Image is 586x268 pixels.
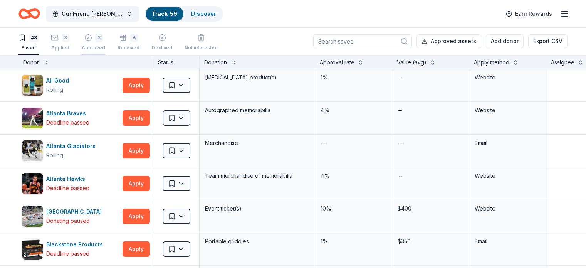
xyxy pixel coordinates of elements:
[397,58,426,67] div: Value (avg)
[475,237,541,246] div: Email
[95,34,103,42] div: 3
[204,170,310,181] div: Team merchandise or memorabilia
[22,206,119,227] button: Image for Atlanta Motor Speedway[GEOGRAPHIC_DATA]Donating paused
[46,76,72,85] div: All Good
[18,5,40,23] a: Home
[46,216,90,226] div: Donating paused
[152,45,172,51] div: Declined
[22,75,43,96] img: Image for All Good
[46,109,89,118] div: Atlanta Braves
[46,207,105,216] div: [GEOGRAPHIC_DATA]
[145,6,223,22] button: Track· 59Discover
[123,78,150,93] button: Apply
[397,170,403,181] div: --
[528,34,568,48] button: Export CSV
[22,239,43,260] img: Image for Blackstone Products
[486,34,524,48] button: Add donor
[46,249,89,258] div: Deadline passed
[46,174,89,184] div: Atlanta Hawks
[123,176,150,191] button: Apply
[46,6,139,22] button: Our Friend [PERSON_NAME] Party Fundraiser, Benefiting [MEDICAL_DATA]
[130,34,138,42] div: 4
[313,34,412,48] input: Search saved
[22,108,43,128] img: Image for Atlanta Braves
[204,58,227,67] div: Donation
[397,72,403,83] div: --
[123,110,150,126] button: Apply
[204,138,310,148] div: Merchandise
[153,55,200,69] div: Status
[191,10,216,17] a: Discover
[320,170,387,181] div: 11%
[46,118,89,127] div: Deadline passed
[51,45,69,51] div: Applied
[46,151,63,160] div: Rolling
[320,58,354,67] div: Approval rate
[23,58,39,67] div: Donor
[551,58,574,67] div: Assignee
[204,203,310,214] div: Event ticket(s)
[152,10,177,17] a: Track· 59
[62,34,69,42] div: 3
[22,173,119,194] button: Image for Atlanta HawksAtlanta HawksDeadline passed
[204,236,310,247] div: Portable griddles
[22,173,43,194] img: Image for Atlanta Hawks
[18,45,39,51] div: Saved
[475,138,541,148] div: Email
[320,105,387,116] div: 4%
[46,142,99,151] div: Atlanta Gladiators
[22,107,119,129] button: Image for Atlanta BravesAtlanta BravesDeadline passed
[118,45,139,51] div: Received
[416,34,481,48] button: Approved assets
[185,45,218,51] div: Not interested
[320,138,326,148] div: --
[204,105,310,116] div: Autographed memorabilia
[46,184,89,193] div: Deadline passed
[22,206,43,227] img: Image for Atlanta Motor Speedway
[51,31,69,55] button: 3Applied
[22,140,43,161] img: Image for Atlanta Gladiators
[46,240,106,249] div: Blackstone Products
[82,31,105,55] button: 3Approved
[82,45,105,51] div: Approved
[501,7,557,21] a: Earn Rewards
[123,241,150,257] button: Apply
[123,209,150,224] button: Apply
[320,236,387,247] div: 1%
[46,85,63,94] div: Rolling
[320,203,387,214] div: 10%
[118,31,139,55] button: 4Received
[397,236,464,247] div: $350
[62,9,123,19] span: Our Friend [PERSON_NAME] Party Fundraiser, Benefiting [MEDICAL_DATA]
[475,171,541,180] div: Website
[152,31,172,55] button: Declined
[397,203,464,214] div: $400
[475,204,541,213] div: Website
[474,58,509,67] div: Apply method
[204,72,310,83] div: [MEDICAL_DATA] product(s)
[22,238,119,260] button: Image for Blackstone ProductsBlackstone ProductsDeadline passed
[185,31,218,55] button: Not interested
[22,74,119,96] button: Image for All GoodAll GoodRolling
[475,106,541,115] div: Website
[123,143,150,158] button: Apply
[18,31,39,55] button: 48Saved
[22,140,119,162] button: Image for Atlanta GladiatorsAtlanta GladiatorsRolling
[397,105,403,116] div: --
[475,73,541,82] div: Website
[320,72,387,83] div: 1%
[397,138,403,148] div: --
[29,34,39,42] div: 48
